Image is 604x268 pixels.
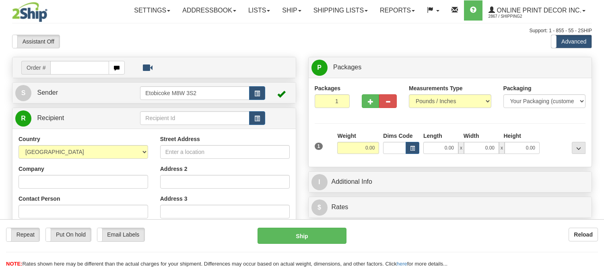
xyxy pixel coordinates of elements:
span: Online Print Decor Inc. [495,7,581,14]
span: x [499,142,505,154]
span: P [311,60,328,76]
a: R Recipient [15,110,126,127]
input: Enter a location [160,145,290,159]
span: I [311,174,328,190]
span: x [458,142,464,154]
label: Width [464,132,479,140]
a: Shipping lists [307,0,374,21]
div: Support: 1 - 855 - 55 - 2SHIP [12,27,592,34]
a: Lists [242,0,276,21]
span: Recipient [37,114,64,121]
img: logo2867.jpg [12,2,47,22]
button: Reload [569,228,598,241]
span: Packages [333,64,361,71]
a: Online Print Decor Inc. 2867 / Shipping2 [482,0,592,21]
label: Repeat [6,228,39,241]
a: Addressbook [176,0,242,21]
label: Country [19,135,40,143]
label: Address 3 [160,195,188,203]
span: Sender [37,89,58,96]
label: Advanced [551,35,592,48]
label: Email Labels [97,228,144,241]
a: S Sender [15,85,140,101]
span: R [15,110,31,127]
a: $Rates [311,199,589,216]
div: ... [572,142,585,154]
input: Recipient Id [140,111,249,125]
a: IAdditional Info [311,174,589,190]
label: Length [423,132,442,140]
label: Put On hold [46,228,91,241]
a: Settings [128,0,176,21]
label: Packaging [503,84,532,92]
span: S [15,85,31,101]
label: Assistant Off [12,35,60,48]
iframe: chat widget [585,93,603,175]
span: 2867 / Shipping2 [489,12,549,21]
label: Measurements Type [409,84,463,92]
input: Sender Id [140,86,249,100]
a: Reports [374,0,421,21]
b: Reload [574,231,593,238]
label: Packages [315,84,341,92]
button: Ship [258,228,346,244]
label: Contact Person [19,195,60,203]
span: $ [311,199,328,216]
label: Dims Code [383,132,412,140]
a: here [397,261,407,267]
span: NOTE: [6,261,22,267]
label: Company [19,165,44,173]
label: Street Address [160,135,200,143]
span: Order # [21,61,50,75]
label: Height [503,132,521,140]
label: Address 2 [160,165,188,173]
a: P Packages [311,59,589,76]
label: Weight [337,132,356,140]
a: Ship [276,0,307,21]
span: 1 [315,143,323,150]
